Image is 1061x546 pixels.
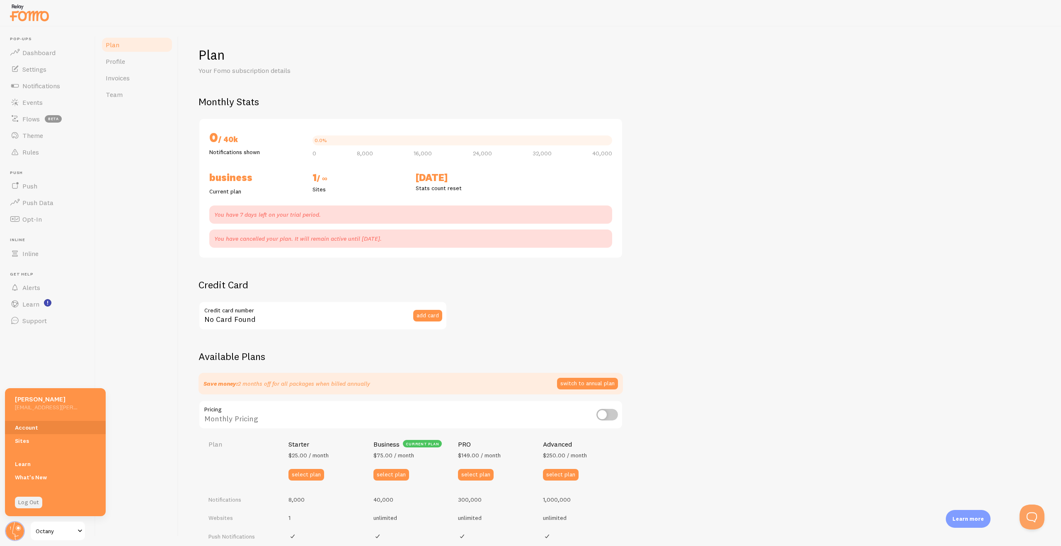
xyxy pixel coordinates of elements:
p: Sites [312,185,406,193]
span: Alerts [22,283,40,292]
td: 8,000 [283,490,368,509]
h2: Available Plans [199,350,1041,363]
span: Team [106,90,123,99]
span: Get Help [10,272,90,277]
span: $149.00 / month [458,452,501,459]
div: Monthly Pricing [199,400,623,430]
span: Invoices [106,74,130,82]
td: 1,000,000 [538,490,623,509]
span: Notifications [22,82,60,90]
span: 24,000 [473,150,492,156]
a: Settings [5,61,90,77]
button: select plan [458,469,494,481]
td: 40,000 [368,490,453,509]
a: Inline [5,245,90,262]
span: 8,000 [357,150,373,156]
span: Theme [22,131,43,140]
span: 16,000 [414,150,432,156]
a: Push Data [5,194,90,211]
label: Credit card number [199,301,447,315]
a: Opt-In [5,211,90,227]
span: Support [22,316,47,325]
span: Settings [22,65,46,73]
button: select plan [288,469,324,481]
a: Log Out [15,497,42,508]
div: Learn more [946,510,991,528]
span: Push [10,170,90,176]
h4: Starter [288,440,309,449]
span: $25.00 / month [288,452,329,459]
h2: Credit Card [199,278,447,291]
p: You have 7 days left on your trial period. [214,210,607,219]
p: Stats count reset [416,184,509,192]
td: 300,000 [453,490,538,509]
p: Your Fomo subscription details [199,66,397,75]
a: Invoices [101,70,173,86]
p: Notifications shown [209,148,303,156]
span: 0 [312,150,316,156]
td: Notifications [199,490,283,509]
span: Learn [22,300,39,308]
td: 1 [283,509,368,527]
td: unlimited [368,509,453,527]
h5: [EMAIL_ADDRESS][PERSON_NAME][DOMAIN_NAME] [15,403,79,411]
a: Theme [5,127,90,144]
p: Learn more [952,515,984,523]
span: / 40k [218,135,238,144]
a: Support [5,312,90,329]
a: Account [5,421,106,434]
button: add card [413,310,442,321]
button: select plan [373,469,409,481]
button: switch to annual plan [557,378,618,389]
h1: Plan [199,46,1041,63]
h2: [DATE] [416,171,509,184]
td: unlimited [453,509,538,527]
a: Push [5,178,90,194]
td: unlimited [538,509,623,527]
div: current plan [403,440,442,447]
span: Events [22,98,43,106]
span: Rules [22,148,39,156]
span: Flows [22,115,40,123]
p: Current plan [209,187,303,196]
span: / ∞ [317,174,327,183]
a: Flows beta [5,111,90,127]
a: Team [101,86,173,103]
span: Opt-In [22,215,42,223]
a: Sites [5,434,106,447]
h4: Advanced [543,440,572,449]
span: Pop-ups [10,36,90,42]
a: Alerts [5,279,90,296]
button: select plan [543,469,579,481]
span: add card [417,312,439,318]
p: You have cancelled your plan. It will remain active until [DATE]. [214,234,607,243]
td: Websites [199,509,283,527]
h4: Business [373,440,400,449]
span: $250.00 / month [543,452,587,459]
a: Rules [5,144,90,160]
h2: Monthly Stats [199,95,1041,108]
a: Learn [5,296,90,312]
span: 40,000 [592,150,612,156]
h2: 1 [312,171,406,185]
a: Events [5,94,90,111]
span: Push Data [22,198,53,207]
span: Profile [106,57,125,65]
span: beta [45,115,62,123]
h2: 0 [209,129,303,148]
a: Notifications [5,77,90,94]
svg: <p>Watch New Feature Tutorials!</p> [44,299,51,307]
span: 32,000 [533,150,552,156]
span: Inline [10,237,90,243]
a: Octany [30,521,86,541]
a: Plan [101,36,173,53]
h4: PRO [458,440,471,449]
span: Plan [106,41,119,49]
p: 2 months off for all packages when billed annually [203,379,370,388]
span: $75.00 / month [373,452,414,459]
a: Learn [5,457,106,471]
a: Dashboard [5,44,90,61]
strong: Save money: [203,380,238,387]
a: What's New [5,471,106,484]
h4: Plan [208,440,279,449]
